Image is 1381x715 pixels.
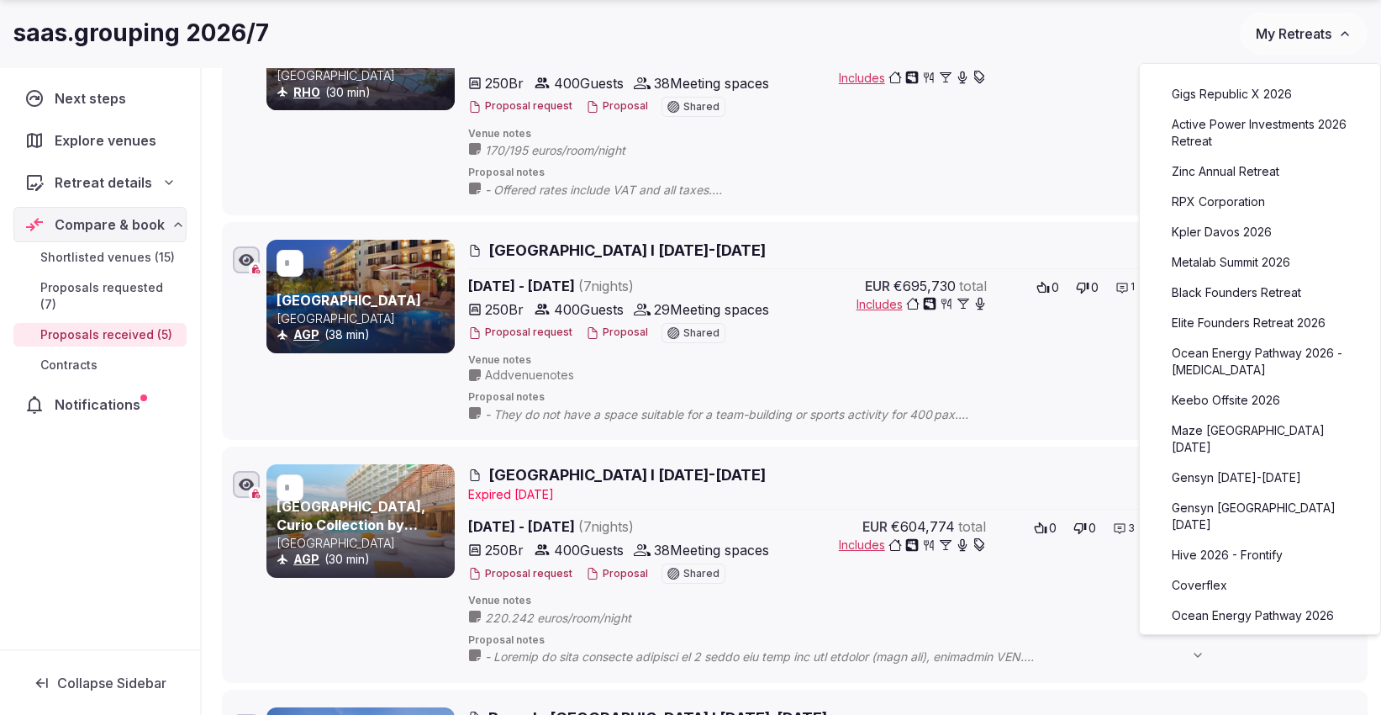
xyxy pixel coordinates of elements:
span: - Loremip do sita consecte adipisci el 2 seddo eiu temp inc utl etdolor (magn ali), enimadmin VEN... [485,649,1221,665]
span: Contracts [40,357,98,373]
span: 29 Meeting spaces [654,299,769,320]
span: 250 Br [485,73,524,93]
a: Keebo Offsite 2026 [1157,387,1363,414]
a: Elite Founders Retreat 2026 [1157,310,1363,336]
button: Includes [839,537,986,553]
span: 0 [1088,520,1096,537]
a: Next steps [13,81,187,116]
a: Contracts [13,353,187,377]
a: Gensyn [DATE]-[DATE] [1157,464,1363,491]
a: Gensyn [GEOGRAPHIC_DATA] [DATE] [1157,495,1363,538]
button: Proposal [586,326,648,340]
span: Collapse Sidebar [57,675,166,691]
button: 1 [1110,276,1140,299]
span: Shared [683,569,719,579]
button: My Retreats [1240,13,1368,55]
span: ( 7 night s ) [578,278,634,294]
button: Proposal [586,567,648,581]
span: €695,730 [893,276,956,296]
div: (30 min) [277,84,451,101]
a: Explore venues [13,123,187,158]
span: Proposal notes [468,633,1357,648]
span: 250 Br [485,299,524,320]
a: CIRE Equity [DATE] Retreat [1157,633,1363,659]
button: Proposal request [468,326,572,340]
span: 38 Meeting spaces [654,73,769,93]
span: - Offered rates include VAT and all taxes. - Meeting and breakout rooms: During set up and disman... [485,182,1221,199]
span: 170/195 euros/room/night [485,142,659,159]
span: Venue notes [468,594,1357,608]
button: Includes [857,296,987,313]
a: Ocean Energy Pathway 2026 - [MEDICAL_DATA] [1157,340,1363,384]
button: Proposal [586,99,648,114]
button: 0 [1031,276,1064,299]
button: Includes [839,70,986,87]
span: Venue notes [468,353,1357,368]
span: €604,774 [891,516,955,537]
h1: saas.grouping 2026/7 [13,17,269,50]
a: Shortlisted venues (15) [13,246,187,269]
span: 38 Meeting spaces [654,540,769,560]
span: EUR [865,276,890,296]
button: 3 [1108,516,1140,540]
a: Proposals requested (7) [13,276,187,316]
a: AGP [293,552,319,566]
div: (30 min) [277,551,451,568]
span: Proposal notes [468,166,1357,180]
span: My Retreats [1256,25,1331,42]
span: Proposal notes [468,390,1357,405]
p: [GEOGRAPHIC_DATA] [277,67,451,84]
button: Proposal request [468,99,572,114]
a: [GEOGRAPHIC_DATA] [277,292,421,309]
span: Retreat details [55,172,152,193]
button: 0 [1071,276,1104,299]
span: 400 Guests [554,299,624,320]
p: [GEOGRAPHIC_DATA] [277,535,451,552]
span: 400 Guests [554,73,624,93]
span: 0 [1091,279,1099,296]
span: [GEOGRAPHIC_DATA] I [DATE]-[DATE] [488,240,766,261]
span: 250 Br [485,540,524,560]
span: 400 Guests [554,540,624,560]
a: Proposals received (5) [13,323,187,347]
span: ( 7 night s ) [578,51,634,68]
button: 0 [1029,516,1062,540]
span: 3 [1128,522,1135,536]
span: Explore venues [55,130,163,151]
span: - They do not have a space suitable for a team-building or sports activity for 400 pax. - Accordi... [485,406,1221,423]
span: 220.242 euros/room/night [485,610,665,627]
a: Active Power Investments 2026 Retreat [1157,111,1363,155]
p: [GEOGRAPHIC_DATA] [277,310,451,327]
span: [DATE] - [DATE] [468,516,769,537]
span: Add venue notes [485,367,574,384]
span: [GEOGRAPHIC_DATA] I [DATE]-[DATE] [488,464,766,485]
button: Proposal request [468,567,572,581]
a: RHO [293,85,320,99]
a: RPX Corporation [1157,188,1363,215]
button: Collapse Sidebar [13,665,187,702]
span: 0 [1049,520,1057,537]
a: Gigs Republic X 2026 [1157,81,1363,108]
a: Metalab Summit 2026 [1157,249,1363,276]
span: Shared [683,328,719,338]
span: Shared [683,102,719,112]
div: Expire d [DATE] [468,486,1357,503]
a: Black Founders Retreat [1157,279,1363,306]
span: [DATE] - [DATE] [468,276,769,296]
span: EUR [862,516,888,537]
span: total [959,276,987,296]
a: Notifications [13,387,187,422]
span: 1 [1131,280,1135,294]
a: Coverflex [1157,572,1363,599]
a: Hive 2026 - Frontify [1157,542,1363,569]
a: AGP [293,327,319,342]
span: Next steps [55,88,133,109]
span: 0 [1052,279,1059,296]
span: Notifications [55,395,147,415]
span: Proposals requested (7) [40,279,180,313]
span: ( 7 night s ) [578,518,634,535]
a: Kpler Davos 2026 [1157,219,1363,246]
